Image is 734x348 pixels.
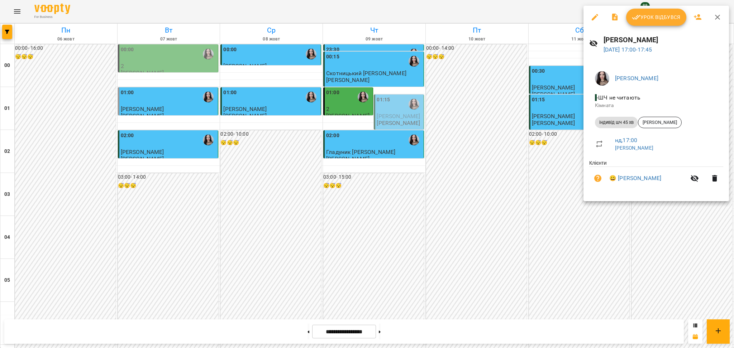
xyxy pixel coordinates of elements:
[638,117,682,128] div: [PERSON_NAME]
[604,46,652,53] a: [DATE] 17:00-17:45
[615,75,658,82] a: [PERSON_NAME]
[589,159,723,193] ul: Клієнти
[595,119,638,126] span: індивід шч 45 хв
[638,119,681,126] span: [PERSON_NAME]
[615,145,653,151] a: [PERSON_NAME]
[589,170,606,187] button: Візит ще не сплачено. Додати оплату?
[615,137,637,144] a: нд , 17:00
[609,174,661,183] a: 😀 [PERSON_NAME]
[604,34,723,45] h6: [PERSON_NAME]
[595,94,642,101] span: - ШЧ не читають
[595,71,609,86] img: 23d2127efeede578f11da5c146792859.jpg
[595,102,718,109] p: Кімната
[632,13,681,21] span: Урок відбувся
[626,9,686,26] button: Урок відбувся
